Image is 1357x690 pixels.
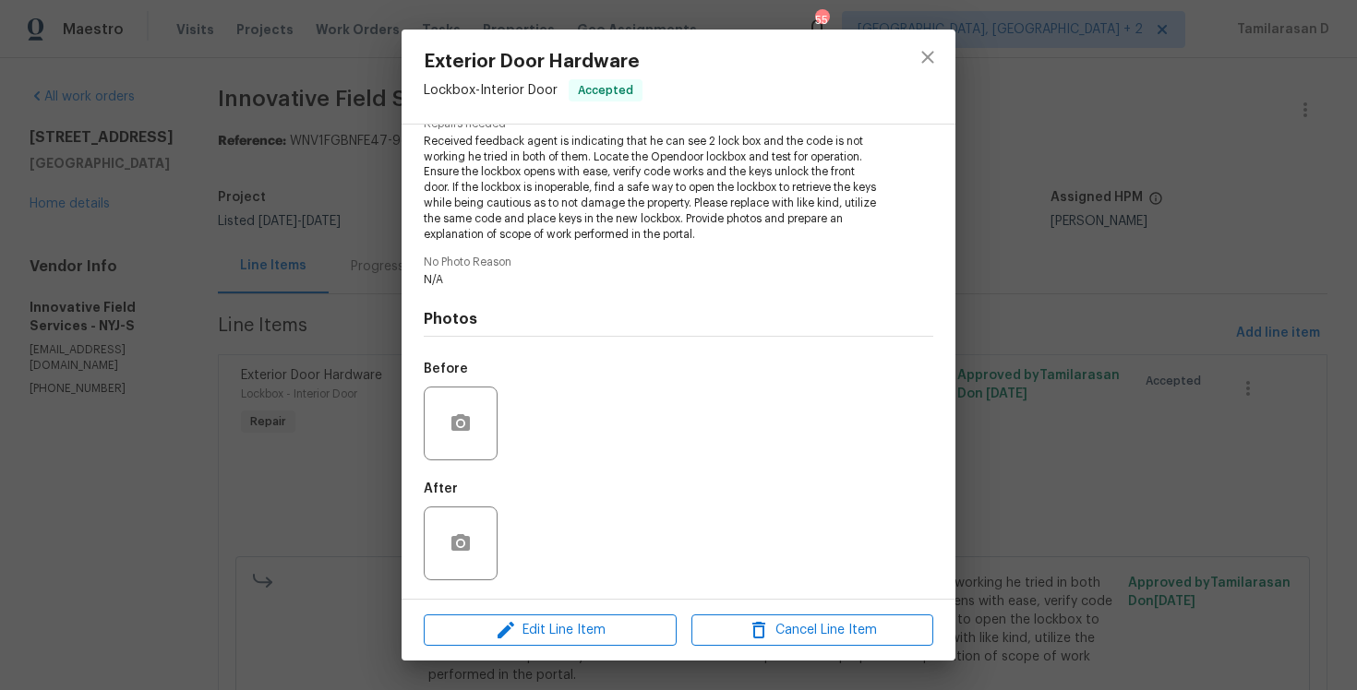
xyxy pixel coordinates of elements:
[424,52,642,72] span: Exterior Door Hardware
[424,614,677,647] button: Edit Line Item
[429,619,671,642] span: Edit Line Item
[424,482,458,495] h5: After
[424,272,883,288] span: N/A
[424,84,558,97] span: Lockbox - Interior Door
[815,11,828,30] div: 55
[691,614,933,647] button: Cancel Line Item
[424,310,933,328] h4: Photos
[424,134,883,243] span: Received feedback agent is indicating that he can see 2 lock box and the code is not working he t...
[424,256,933,268] span: No Photo Reason
[424,363,468,375] h5: Before
[906,35,950,79] button: close
[424,118,933,130] span: Repairs needed
[697,619,928,642] span: Cancel Line Item
[570,81,641,100] span: Accepted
